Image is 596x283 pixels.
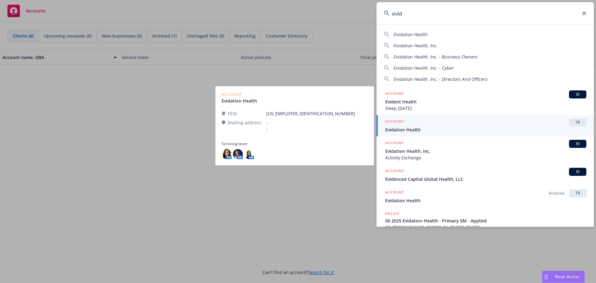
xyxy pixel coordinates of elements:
[385,148,586,154] span: Evidation Health, Inc.
[571,120,584,125] span: TR
[542,271,585,283] button: Nova Assist
[377,115,594,136] a: ACCOUNTTREvidation Health
[393,54,477,60] span: Evidation Health, Inc. - Business Owners
[377,164,594,186] a: ACCOUNTBIEvidenced Capital Global Health, LLC
[377,2,594,25] input: Search...
[542,271,550,283] div: Drag to move
[555,274,580,279] span: Nova Assist
[393,31,427,37] span: Evidation Health
[385,118,404,126] h5: ACCOUNT
[385,154,586,161] span: Activity Exchange
[393,43,437,48] span: Evidation Health, Inc.
[385,176,586,182] span: Evidenced Capital Global Health, LLC
[385,197,586,204] span: Evidation Health
[385,140,404,147] h5: ACCOUNT
[385,98,586,105] span: Evident Health
[385,90,404,98] h5: ACCOUNT
[385,224,586,231] span: BFLPDOTCA011500_022898_01, [DATE]-[DATE]
[377,87,594,115] a: ACCOUNTBIEvident HealthSleep [DATE]
[385,211,400,217] h5: POLICY
[385,217,586,224] span: 00 2025 Evidation Health - Primary 5M - Applied
[385,126,586,133] span: Evidation Health
[385,168,404,175] h5: ACCOUNT
[385,189,404,197] h5: ACCOUNT
[393,65,454,71] span: Evidation Health, Inc. - Cyber
[571,141,584,147] span: BI
[393,76,487,82] span: Evidation Health, Inc. - Directors And Officers
[571,92,584,97] span: BI
[377,207,594,234] a: POLICY00 2025 Evidation Health - Primary 5M - AppliedBFLPDOTCA011500_022898_01, [DATE]-[DATE]
[571,190,584,196] span: TR
[549,190,564,196] span: Archived
[377,186,594,207] a: ACCOUNTArchivedTREvidation Health
[385,105,586,112] span: Sleep [DATE]
[571,169,584,175] span: BI
[377,136,594,164] a: ACCOUNTBIEvidation Health, Inc.Activity Exchange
